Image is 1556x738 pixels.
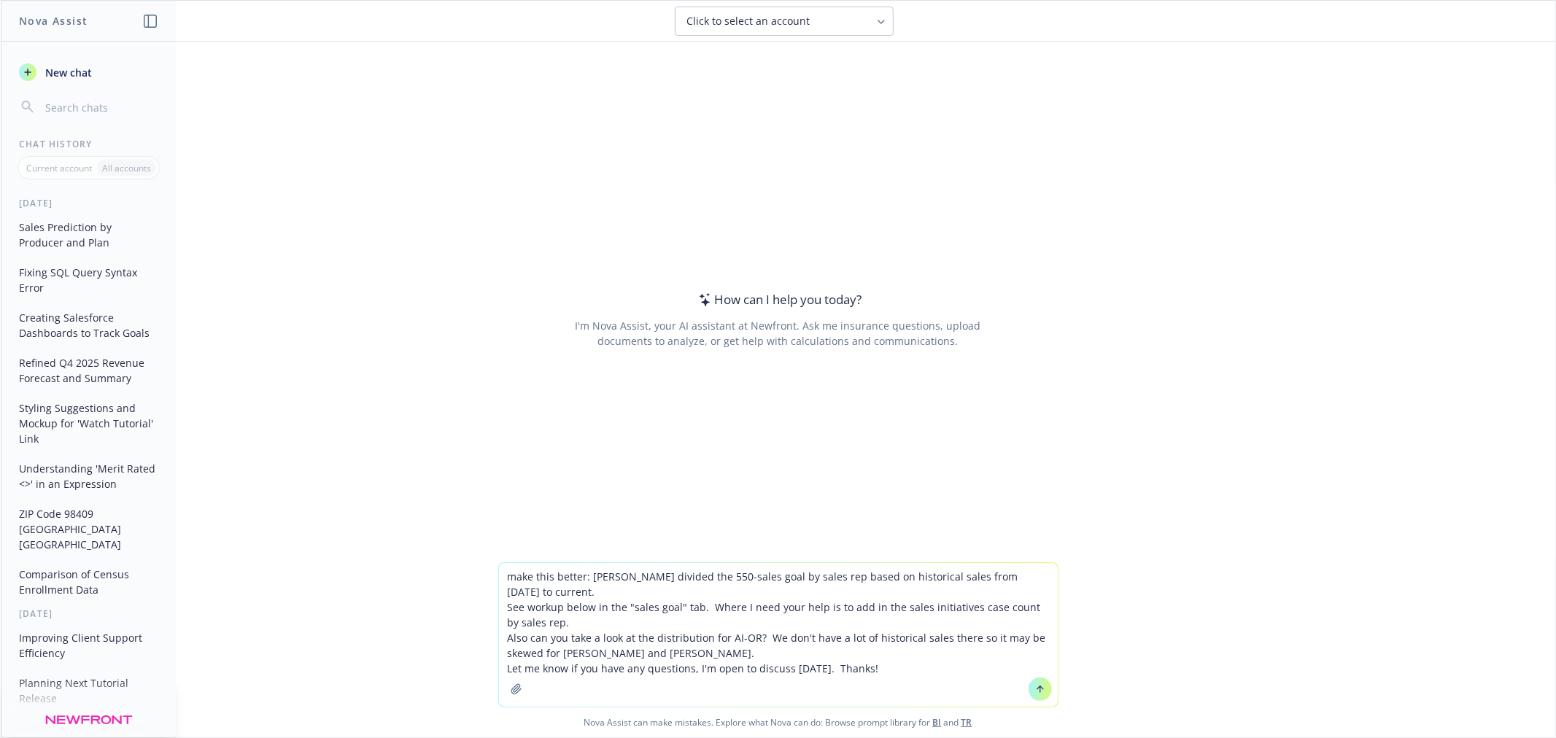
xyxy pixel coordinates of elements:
[687,14,810,28] span: Click to select an account
[573,318,983,349] div: I'm Nova Assist, your AI assistant at Newfront. Ask me insurance questions, upload documents to a...
[13,626,164,665] button: Improving Client Support Efficiency
[102,162,151,174] p: All accounts
[694,290,862,309] div: How can I help you today?
[13,671,164,710] button: Planning Next Tutorial Release
[1,138,176,150] div: Chat History
[19,13,88,28] h1: Nova Assist
[13,59,164,85] button: New chat
[499,563,1058,707] textarea: make this better: [PERSON_NAME] divided the 550-sales goal by sales rep based on historical sales...
[1,607,176,620] div: [DATE]
[933,716,942,729] a: BI
[13,260,164,300] button: Fixing SQL Query Syntax Error
[42,65,92,80] span: New chat
[13,562,164,602] button: Comparison of Census Enrollment Data
[675,7,894,36] button: Click to select an account
[13,351,164,390] button: Refined Q4 2025 Revenue Forecast and Summary
[26,162,92,174] p: Current account
[13,306,164,345] button: Creating Salesforce Dashboards to Track Goals
[961,716,972,729] a: TR
[13,457,164,496] button: Understanding 'Merit Rated <>' in an Expression
[13,502,164,556] button: ZIP Code 98409 [GEOGRAPHIC_DATA] [GEOGRAPHIC_DATA]
[7,707,1549,737] span: Nova Assist can make mistakes. Explore what Nova can do: Browse prompt library for and
[13,215,164,255] button: Sales Prediction by Producer and Plan
[1,197,176,209] div: [DATE]
[42,97,158,117] input: Search chats
[13,396,164,451] button: Styling Suggestions and Mockup for 'Watch Tutorial' Link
